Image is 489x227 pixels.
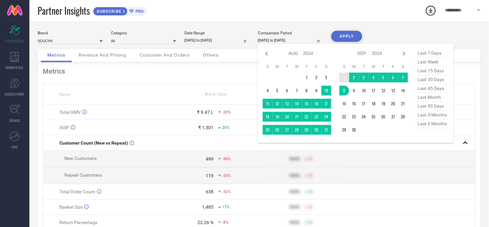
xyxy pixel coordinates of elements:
td: Sun Aug 18 2024 [263,112,273,122]
td: Tue Aug 27 2024 [282,125,292,135]
td: Thu Aug 29 2024 [302,125,312,135]
td: Mon Sep 23 2024 [349,112,359,122]
td: Tue Sep 17 2024 [359,99,369,109]
span: -8% [222,220,229,225]
td: Sun Sep 22 2024 [339,112,349,122]
span: New Customers [64,156,97,161]
div: Date Range [184,31,250,35]
th: Wednesday [292,64,302,69]
td: Thu Sep 05 2024 [379,73,388,82]
div: 9999 [290,220,300,225]
td: Wed Aug 28 2024 [292,125,302,135]
td: Thu Sep 26 2024 [379,112,388,122]
td: Mon Aug 19 2024 [273,112,282,122]
input: Select comparison period [258,37,323,44]
span: Partner Insights [38,4,90,17]
span: last 6 months [416,119,449,128]
td: Thu Sep 12 2024 [379,86,388,96]
td: Wed Sep 25 2024 [369,112,379,122]
span: Total GMV [59,110,81,115]
td: Mon Aug 26 2024 [273,125,282,135]
td: Sat Aug 31 2024 [322,125,331,135]
span: SCORECARDS [5,39,24,44]
div: ₹ 1,301 [198,125,213,130]
div: 9999 [290,204,300,210]
span: last week [416,58,449,66]
span: 50 [308,205,313,209]
th: Monday [273,64,282,69]
div: Metrics [43,67,476,75]
td: Fri Aug 30 2024 [312,125,322,135]
td: Tue Sep 03 2024 [359,73,369,82]
td: Tue Sep 24 2024 [359,112,369,122]
td: Tue Sep 10 2024 [359,86,369,96]
div: 9999 [290,156,300,162]
span: 17% [222,205,229,209]
div: 1,485 [202,204,213,210]
div: Next month [400,50,408,58]
td: Tue Aug 20 2024 [282,112,292,122]
td: Mon Aug 12 2024 [273,99,282,109]
div: 499 [206,156,213,162]
a: SUBSCRIBEPRO [93,5,147,16]
div: Open download list [425,5,437,16]
td: Sat Aug 17 2024 [322,99,331,109]
div: 119 [206,173,213,178]
span: Return Percentage [59,220,97,225]
th: Friday [312,64,322,69]
div: 9999 [290,173,300,178]
td: Sun Sep 01 2024 [339,73,349,82]
th: Sunday [263,64,273,69]
td: Thu Aug 22 2024 [302,112,312,122]
th: Thursday [302,64,312,69]
td: Tue Aug 13 2024 [282,99,292,109]
td: Sat Sep 28 2024 [398,112,408,122]
td: Fri Aug 02 2024 [312,73,322,82]
div: ₹ 9.47 L [197,110,213,115]
td: Wed Aug 07 2024 [292,86,302,96]
td: Sat Sep 21 2024 [398,99,408,109]
span: Basket Size [59,204,83,210]
td: Mon Sep 09 2024 [349,86,359,96]
td: Fri Aug 16 2024 [312,99,322,109]
td: Sun Aug 25 2024 [263,125,273,135]
td: Sun Aug 04 2024 [263,86,273,96]
td: Mon Aug 05 2024 [273,86,282,96]
td: Fri Sep 13 2024 [388,86,398,96]
button: APPLY [331,31,362,42]
td: Sat Aug 03 2024 [322,73,331,82]
td: Fri Aug 09 2024 [312,86,322,96]
span: -38% [222,157,231,161]
span: 50 [308,220,313,225]
td: Fri Aug 23 2024 [312,112,322,122]
td: Mon Sep 02 2024 [349,73,359,82]
td: Wed Sep 04 2024 [369,73,379,82]
td: Thu Aug 15 2024 [302,99,312,109]
td: Sat Sep 07 2024 [398,73,408,82]
th: Tuesday [282,64,292,69]
span: -32% [222,189,231,194]
th: Friday [388,64,398,69]
td: Wed Aug 14 2024 [292,99,302,109]
div: 9999 [290,189,300,194]
span: last 90 days [416,102,449,111]
div: 638 [206,189,213,194]
th: Tuesday [359,64,369,69]
span: Metrics [47,52,65,58]
td: Mon Sep 16 2024 [349,99,359,109]
div: 22.26 % [197,220,213,225]
span: SUGGESTIONS [5,92,25,96]
td: Fri Sep 27 2024 [388,112,398,122]
span: FWD [12,145,18,149]
td: Fri Sep 06 2024 [388,73,398,82]
div: Category [111,31,176,35]
span: Revenue And Pricing [79,52,126,58]
span: Customer Count (New vs Repeat) [59,140,128,146]
td: Sat Aug 10 2024 [322,86,331,96]
span: last 15 days [416,66,449,75]
div: Previous month [263,50,271,58]
span: last 30 days [416,75,449,84]
td: Sun Sep 08 2024 [339,86,349,96]
div: Comparison Period [258,31,323,35]
span: 50 [308,157,313,161]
